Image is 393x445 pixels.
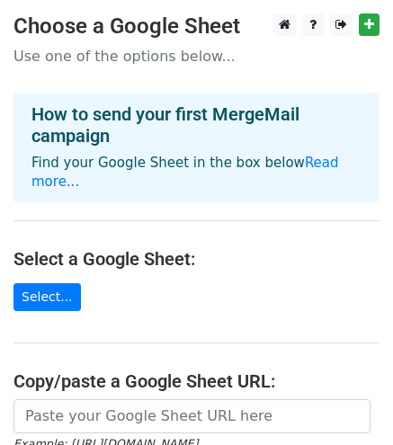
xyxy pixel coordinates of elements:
[303,359,393,445] iframe: Chat Widget
[31,154,362,191] p: Find your Google Sheet in the box below
[13,248,380,270] h4: Select a Google Sheet:
[31,155,339,190] a: Read more...
[13,13,380,40] h3: Choose a Google Sheet
[13,283,81,311] a: Select...
[13,47,380,66] p: Use one of the options below...
[31,103,362,147] h4: How to send your first MergeMail campaign
[13,370,380,392] h4: Copy/paste a Google Sheet URL:
[13,399,371,433] input: Paste your Google Sheet URL here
